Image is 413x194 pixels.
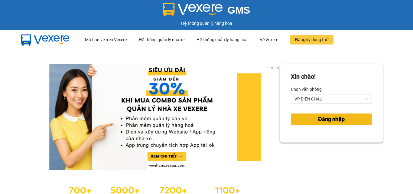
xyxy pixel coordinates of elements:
[272,64,280,170] button: next slide / item
[269,64,280,72] p: 2 of 3
[227,5,250,16] span: GMS
[163,3,223,16] img: logo 2
[197,30,248,49] div: Hệ thống quản lý hàng hoá
[30,64,39,170] button: previous slide / item
[291,72,316,81] div: Xin chào!
[161,163,164,165] li: slide item 3
[291,84,322,94] label: Chọn văn phòng
[85,30,127,49] div: Mở bán vé trên Vexere
[154,163,156,165] li: slide item 2
[147,163,149,165] li: slide item 1
[290,35,333,44] button: Đăng ký dùng thử
[2,20,411,27] div: Hệ thống quản lý hàng hóa
[260,30,278,49] div: Về Vexere
[139,30,184,49] div: Hệ thống quản lý nhà xe
[318,115,345,123] span: Đăng nhập
[15,30,76,50] img: mbUUG5Q.png
[294,94,368,104] span: VP DIỄN CHÂU
[163,9,250,14] a: GMS
[295,36,329,43] span: Đăng ký dùng thử
[291,113,372,125] button: Đăng nhập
